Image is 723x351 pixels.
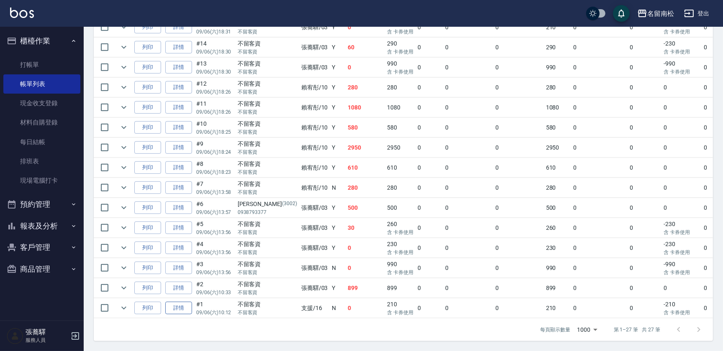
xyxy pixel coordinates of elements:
td: 580 [385,118,415,137]
button: 列印 [134,181,161,194]
button: 列印 [134,282,161,295]
div: 不留客資 [238,280,297,289]
td: 0 [628,218,662,238]
button: expand row [118,81,130,94]
a: 詳情 [165,221,192,234]
td: 280 [385,178,415,198]
a: 詳情 [165,201,192,214]
td: 990 [385,258,415,278]
p: 不留客資 [238,88,297,96]
div: [PERSON_NAME] [238,200,297,209]
button: 名留南松 [634,5,677,22]
td: Y [330,218,346,238]
h5: 張蕎驛 [26,328,68,336]
td: 張蕎驛 /03 [299,198,330,218]
td: -230 [662,38,702,57]
td: Y [330,198,346,218]
div: 不留客資 [238,140,297,148]
p: 09/06 (六) 13:56 [196,229,233,236]
button: save [613,5,630,22]
p: 09/06 (六) 10:33 [196,289,233,296]
td: -230 [662,238,702,258]
div: 不留客資 [238,160,297,168]
td: 0 [443,158,494,178]
td: 0 [415,138,443,158]
td: 0 [572,178,628,198]
td: #1 [194,298,236,318]
button: 列印 [134,302,161,315]
td: 0 [572,198,628,218]
td: 0 [572,58,628,77]
div: 不留客資 [238,99,297,108]
p: 服務人員 [26,336,68,344]
td: 0 [443,98,494,117]
p: 不留客資 [238,28,297,36]
td: 支援 /16 [299,298,330,318]
p: 含 卡券使用 [664,269,700,276]
td: 0 [346,238,385,258]
p: 不留客資 [238,229,297,236]
button: 列印 [134,21,161,34]
td: 0 [346,298,385,318]
button: 列印 [134,61,161,74]
td: 0 [572,298,628,318]
td: #13 [194,58,236,77]
td: 0 [662,158,702,178]
td: Y [330,98,346,117]
td: 0 [628,178,662,198]
p: 0938793377 [238,209,297,216]
p: 不留客資 [238,68,297,76]
td: 0 [572,158,628,178]
td: 0 [443,18,494,37]
td: 260 [385,218,415,238]
a: 排班表 [3,152,80,171]
a: 詳情 [165,141,192,154]
td: 0 [628,278,662,298]
button: 列印 [134,101,161,114]
td: 0 [415,58,443,77]
td: 賴宥彤 /10 [299,158,330,178]
img: Person [7,328,23,344]
button: expand row [118,221,130,234]
td: 張蕎驛 /03 [299,58,330,77]
td: 0 [415,258,443,278]
p: 含 卡券使用 [387,48,413,56]
td: Y [330,58,346,77]
a: 材料自購登錄 [3,113,80,132]
td: 0 [628,158,662,178]
a: 詳情 [165,61,192,74]
div: 名留南松 [647,8,674,19]
td: 0 [493,298,544,318]
td: 張蕎驛 /03 [299,258,330,278]
button: expand row [118,262,130,274]
a: 打帳單 [3,55,80,74]
img: Logo [10,8,34,18]
p: 不留客資 [238,48,297,56]
p: 不留客資 [238,249,297,256]
a: 詳情 [165,262,192,275]
td: 1080 [385,98,415,117]
button: 列印 [134,201,161,214]
td: 賴宥彤 /10 [299,138,330,158]
button: 列印 [134,41,161,54]
button: 列印 [134,242,161,254]
a: 詳情 [165,242,192,254]
td: 張蕎驛 /03 [299,218,330,238]
td: 賴宥彤 /10 [299,178,330,198]
button: expand row [118,282,130,294]
a: 詳情 [165,81,192,94]
td: 0 [572,98,628,117]
td: 899 [544,278,572,298]
td: Y [330,78,346,97]
button: 列印 [134,141,161,154]
td: Y [330,118,346,137]
p: 09/06 (六) 13:56 [196,269,233,276]
button: expand row [118,201,130,214]
td: 0 [628,138,662,158]
div: 不留客資 [238,59,297,68]
td: 0 [415,218,443,238]
td: 990 [544,58,572,77]
td: 610 [385,158,415,178]
td: 賴宥彤 /10 [299,98,330,117]
p: 含 卡券使用 [664,68,700,76]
